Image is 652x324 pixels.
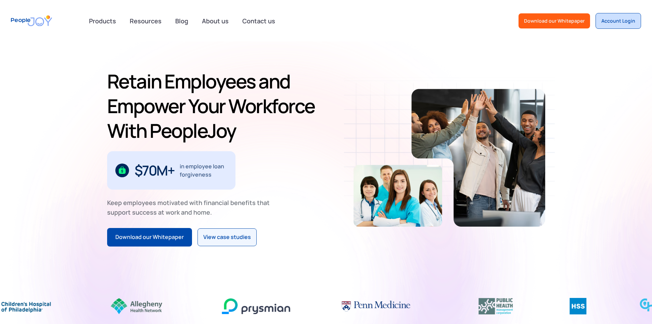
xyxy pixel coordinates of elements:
[601,17,635,24] div: Account Login
[11,11,52,31] a: home
[180,162,227,179] div: in employee loan forgiveness
[519,13,590,28] a: Download our Whitepaper
[238,13,279,28] a: Contact us
[107,198,276,217] div: Keep employees motivated with financial benefits that support success at work and home.
[107,69,323,143] h1: Retain Employees and Empower Your Workforce With PeopleJoy
[411,89,545,227] img: Retain-Employees-PeopleJoy
[85,14,120,28] div: Products
[135,165,175,176] div: $70M+
[171,13,192,28] a: Blog
[115,233,184,242] div: Download our Whitepaper
[524,17,585,24] div: Download our Whitepaper
[107,151,235,190] div: 1 / 3
[596,13,641,29] a: Account Login
[126,13,166,28] a: Resources
[203,233,251,242] div: View case studies
[198,13,233,28] a: About us
[197,228,257,246] a: View case studies
[107,228,192,247] a: Download our Whitepaper
[354,165,442,227] img: Retain-Employees-PeopleJoy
